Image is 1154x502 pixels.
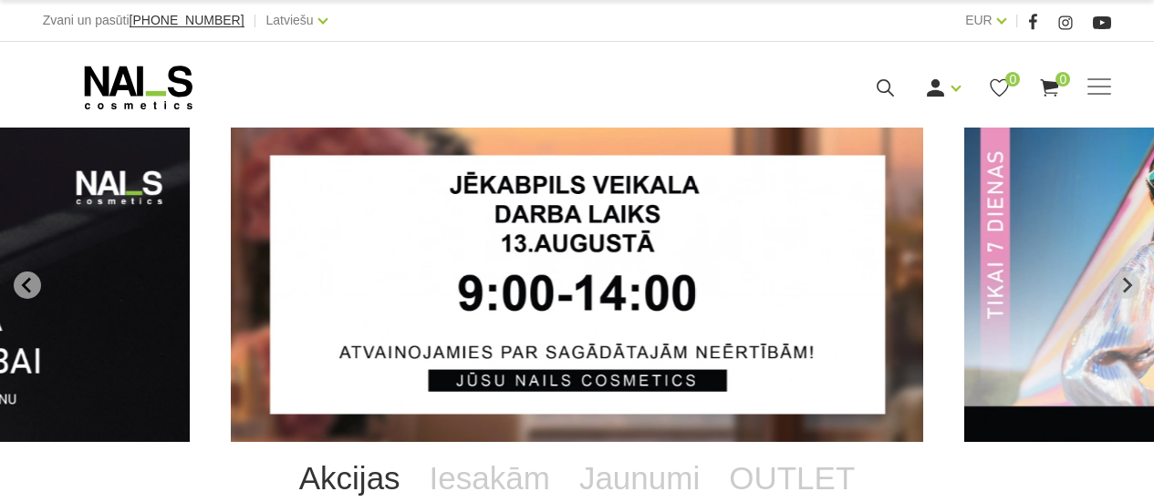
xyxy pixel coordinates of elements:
a: EUR [965,9,993,31]
a: 0 [988,77,1011,99]
button: Next slide [1113,271,1140,299]
a: [PHONE_NUMBER] [130,14,244,27]
div: Zvani un pasūti [43,9,244,32]
span: | [1015,9,1019,32]
span: 0 [1055,72,1070,87]
a: Latviešu [266,9,314,31]
span: | [254,9,257,32]
span: [PHONE_NUMBER] [130,13,244,27]
a: 0 [1038,77,1061,99]
li: 1 of 12 [231,128,923,442]
button: Go to last slide [14,271,41,299]
span: 0 [1005,72,1020,87]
